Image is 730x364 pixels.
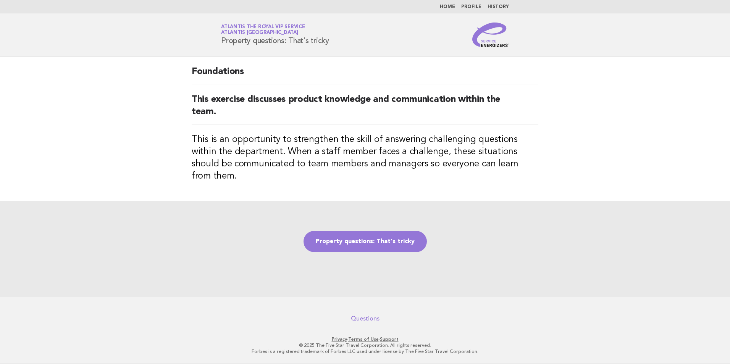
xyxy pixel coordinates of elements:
[192,66,538,84] h2: Foundations
[221,31,298,35] span: Atlantis [GEOGRAPHIC_DATA]
[440,5,455,9] a: Home
[488,5,509,9] a: History
[461,5,481,9] a: Profile
[131,336,599,342] p: · ·
[380,337,399,342] a: Support
[131,348,599,354] p: Forbes is a registered trademark of Forbes LLC used under license by The Five Star Travel Corpora...
[192,134,538,182] h3: This is an opportunity to strengthen the skill of answering challenging questions within the depa...
[221,24,305,35] a: Atlantis the Royal VIP ServiceAtlantis [GEOGRAPHIC_DATA]
[332,337,347,342] a: Privacy
[304,231,427,252] a: Property questions: That's tricky
[348,337,379,342] a: Terms of Use
[192,93,538,124] h2: This exercise discusses product knowledge and communication within the team.
[131,342,599,348] p: © 2025 The Five Star Travel Corporation. All rights reserved.
[472,23,509,47] img: Service Energizers
[221,25,329,45] h1: Property questions: That's tricky
[351,315,380,322] a: Questions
